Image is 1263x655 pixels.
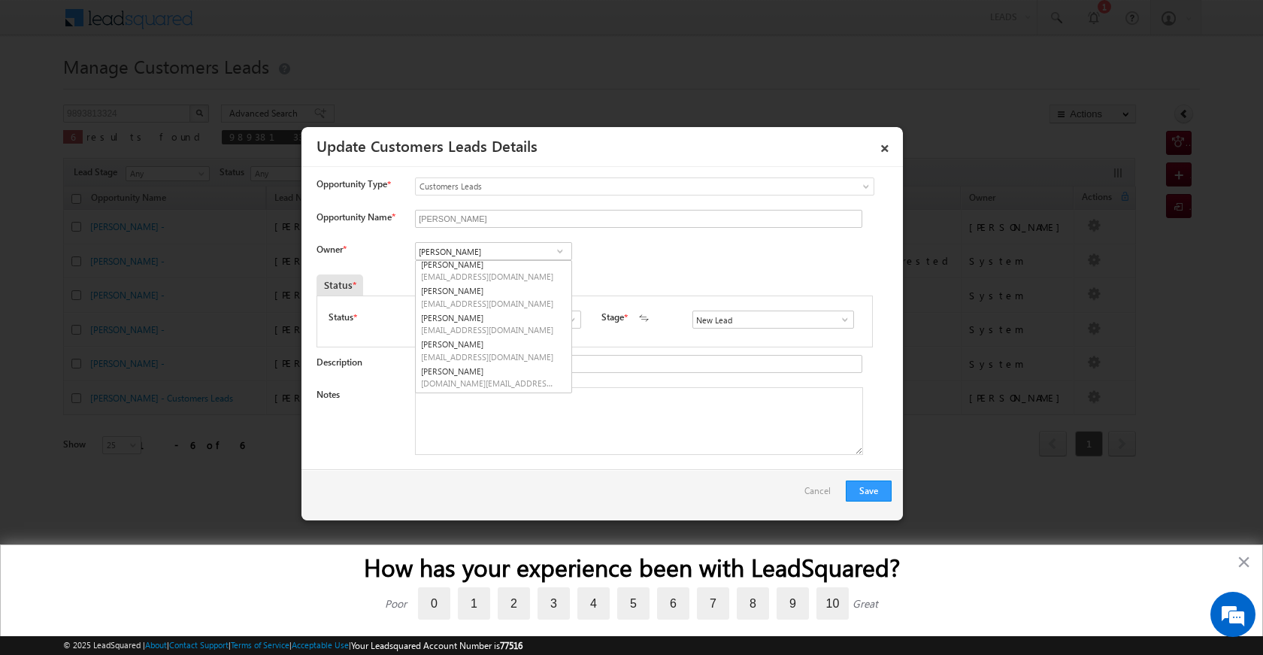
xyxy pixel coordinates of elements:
[421,324,556,335] span: [EMAIL_ADDRESS][DOMAIN_NAME]
[416,364,571,391] a: [PERSON_NAME]
[385,596,407,611] div: Poor
[351,640,522,651] span: Your Leadsquared Account Number is
[804,481,838,509] a: Cancel
[657,587,689,620] label: 6
[421,378,556,389] span: [DOMAIN_NAME][EMAIL_ADDRESS][DOMAIN_NAME]
[692,311,854,329] input: Type to Search
[853,596,878,611] div: Great
[231,640,289,650] a: Terms of Service
[78,79,253,99] div: Chat with us now
[317,135,538,156] a: Update Customers Leads Details
[317,389,340,400] label: Notes
[831,312,850,327] a: Show All Items
[697,587,729,620] label: 7
[26,79,63,99] img: d_60004797649_company_0_60004797649
[31,553,1232,581] h2: How has your experience been with LeadSquared?
[169,640,229,650] a: Contact Support
[416,180,813,193] span: Customers Leads
[247,8,283,44] div: Minimize live chat window
[418,587,450,620] label: 0
[872,132,898,159] a: ×
[1237,550,1251,574] button: Close
[20,139,274,450] textarea: Type your message and hit 'Enter'
[737,587,769,620] label: 8
[63,638,522,653] span: © 2025 LeadSquared | | | | |
[204,463,273,484] em: Start Chat
[601,311,624,324] label: Stage
[416,311,571,338] a: [PERSON_NAME]
[416,337,571,364] a: [PERSON_NAME]
[421,271,556,282] span: [EMAIL_ADDRESS][DOMAIN_NAME]
[421,351,556,362] span: [EMAIL_ADDRESS][DOMAIN_NAME]
[416,257,571,284] a: [PERSON_NAME]
[617,587,650,620] label: 5
[416,284,571,311] a: [PERSON_NAME]
[550,244,569,259] a: Show All Items
[777,587,809,620] label: 9
[846,481,892,502] button: Save
[317,211,395,223] label: Opportunity Name
[816,587,849,620] label: 10
[559,312,577,327] a: Show All Items
[415,177,874,196] a: Customers Leads
[292,640,349,650] a: Acceptable Use
[538,587,570,620] label: 3
[421,298,556,309] span: [EMAIL_ADDRESS][DOMAIN_NAME]
[458,587,490,620] label: 1
[416,390,571,417] a: [PERSON_NAME]
[317,356,362,368] label: Description
[317,177,387,191] span: Opportunity Type
[498,587,530,620] label: 2
[317,274,363,296] div: Status
[577,587,610,620] label: 4
[317,244,346,255] label: Owner
[500,640,522,651] span: 77516
[145,640,167,650] a: About
[329,311,353,324] label: Status
[415,242,572,260] input: Type to Search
